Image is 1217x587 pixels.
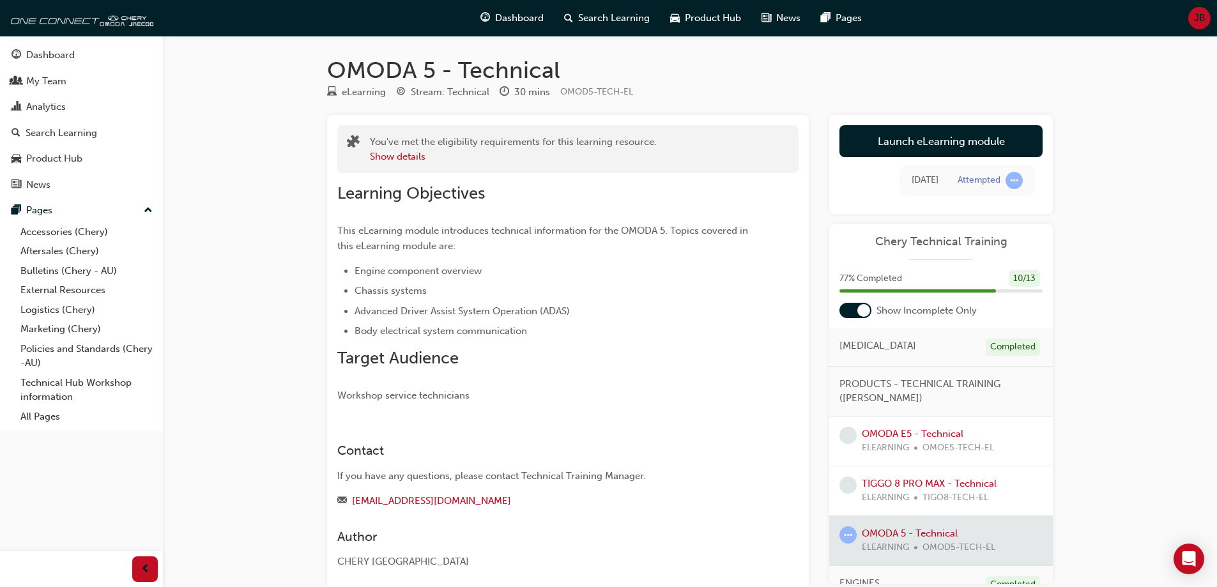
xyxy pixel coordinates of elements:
[762,10,771,26] span: news-icon
[15,407,158,427] a: All Pages
[396,84,489,100] div: Stream
[327,56,1053,84] h1: OMODA 5 - Technical
[5,95,158,119] a: Analytics
[564,10,573,26] span: search-icon
[337,496,347,507] span: email-icon
[660,5,751,31] a: car-iconProduct Hub
[5,199,158,222] button: Pages
[337,443,753,458] h3: Contact
[811,5,872,31] a: pages-iconPages
[11,153,21,165] span: car-icon
[495,11,544,26] span: Dashboard
[337,225,751,252] span: This eLearning module introduces technical information for the OMODA 5. Topics covered in this eL...
[876,303,977,318] span: Show Incomplete Only
[347,136,360,151] span: puzzle-icon
[26,100,66,114] div: Analytics
[352,495,511,507] a: [EMAIL_ADDRESS][DOMAIN_NAME]
[836,11,862,26] span: Pages
[5,147,158,171] a: Product Hub
[554,5,660,31] a: search-iconSearch Learning
[15,280,158,300] a: External Resources
[327,87,337,98] span: learningResourceType_ELEARNING-icon
[26,48,75,63] div: Dashboard
[26,74,66,89] div: My Team
[922,491,988,505] span: TIGO8-TECH-EL
[337,554,753,569] div: CHERY [GEOGRAPHIC_DATA]
[5,173,158,197] a: News
[912,173,938,188] div: Fri Sep 19 2025 14:59:16 GMT+1000 (Australian Eastern Standard Time)
[500,84,550,100] div: Duration
[15,319,158,339] a: Marketing (Chery)
[411,85,489,100] div: Stream: Technical
[396,87,406,98] span: target-icon
[355,325,527,337] span: Body electrical system communication
[685,11,741,26] span: Product Hub
[958,174,1000,187] div: Attempted
[6,5,153,31] img: oneconnect
[355,305,570,317] span: Advanced Driver Assist System Operation (ADAS)
[337,348,459,368] span: Target Audience
[922,441,994,455] span: OMOE5-TECH-EL
[26,178,50,192] div: News
[1009,270,1040,287] div: 10 / 13
[821,10,830,26] span: pages-icon
[11,205,21,217] span: pages-icon
[776,11,800,26] span: News
[15,261,158,281] a: Bulletins (Chery - AU)
[370,149,425,164] button: Show details
[15,241,158,261] a: Aftersales (Chery)
[5,43,158,67] a: Dashboard
[1188,7,1211,29] button: JB
[670,10,680,26] span: car-icon
[560,86,633,97] span: Learning resource code
[1006,172,1023,189] span: learningRecordVerb_ATTEMPT-icon
[355,285,427,296] span: Chassis systems
[839,125,1043,157] a: Launch eLearning module
[500,87,509,98] span: clock-icon
[862,441,909,455] span: ELEARNING
[15,339,158,373] a: Policies and Standards (Chery -AU)
[337,390,470,401] span: Workshop service technicians
[862,428,963,439] a: OMODA E5 - Technical
[355,265,482,277] span: Engine component overview
[337,183,485,203] span: Learning Objectives
[751,5,811,31] a: news-iconNews
[15,373,158,407] a: Technical Hub Workshop information
[15,222,158,242] a: Accessories (Chery)
[337,530,753,544] h3: Author
[11,128,20,139] span: search-icon
[11,50,21,61] span: guage-icon
[862,491,909,505] span: ELEARNING
[15,300,158,320] a: Logistics (Chery)
[1194,11,1206,26] span: JB
[370,135,657,164] div: You've met the eligibility requirements for this learning resource.
[141,561,150,577] span: prev-icon
[327,84,386,100] div: Type
[342,85,386,100] div: eLearning
[1174,544,1204,574] div: Open Intercom Messenger
[144,202,153,219] span: up-icon
[11,102,21,113] span: chart-icon
[11,76,21,88] span: people-icon
[839,377,1032,406] span: PRODUCTS - TECHNICAL TRAINING ([PERSON_NAME])
[862,478,997,489] a: TIGGO 8 PRO MAX - Technical
[839,234,1043,249] a: Chery Technical Training
[5,121,158,145] a: Search Learning
[839,271,902,286] span: 77 % Completed
[337,493,753,509] div: Email
[514,85,550,100] div: 30 mins
[839,476,857,494] span: learningRecordVerb_NONE-icon
[11,179,21,191] span: news-icon
[986,339,1040,356] div: Completed
[5,41,158,199] button: DashboardMy TeamAnalyticsSearch LearningProduct HubNews
[5,70,158,93] a: My Team
[26,126,97,141] div: Search Learning
[337,469,753,484] div: If you have any questions, please contact Technical Training Manager.
[470,5,554,31] a: guage-iconDashboard
[26,203,52,218] div: Pages
[839,339,916,353] span: [MEDICAL_DATA]
[578,11,650,26] span: Search Learning
[480,10,490,26] span: guage-icon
